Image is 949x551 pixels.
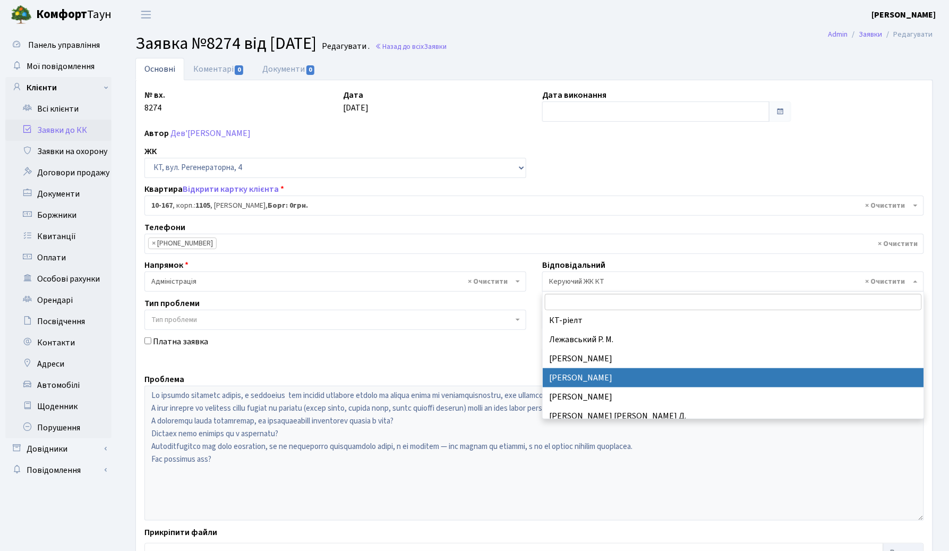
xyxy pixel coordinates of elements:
a: Мої повідомлення [5,56,112,77]
li: [PERSON_NAME] [543,368,924,387]
span: Адміністрація [151,276,513,287]
span: Видалити всі елементи [866,200,905,211]
li: Редагувати [883,29,933,40]
a: Основні [135,58,184,80]
a: Клієнти [5,77,112,98]
a: Заявки [859,29,883,40]
a: Договори продажу [5,162,112,183]
a: [PERSON_NAME] [872,9,936,21]
a: Посвідчення [5,311,112,332]
a: Заявки на охорону [5,141,112,162]
a: Документи [5,183,112,205]
label: Тип проблеми [144,297,200,310]
span: <b>10-167</b>, корп.: <b>1105</b>, Дев'яшина Наталія Валеріївна, <b>Борг: 0грн.</b> [144,196,924,216]
a: Дев'[PERSON_NAME] [170,128,251,139]
label: Дата виконання [542,89,606,101]
span: Панель управління [28,39,100,51]
span: Керуючий ЖК КТ [542,272,924,292]
a: Довідники [5,438,112,460]
span: × [152,238,156,249]
a: Щоденник [5,396,112,417]
label: Проблема [144,373,184,386]
a: Коментарі [184,58,253,80]
label: № вх. [144,89,165,101]
b: Борг: 0грн. [268,200,308,211]
span: Мої повідомлення [27,61,95,72]
li: КТ-ріелт [543,311,924,330]
a: Всі клієнти [5,98,112,120]
span: Адміністрація [144,272,526,292]
li: [PERSON_NAME] [PERSON_NAME] Д. [543,406,924,426]
small: Редагувати . [320,41,370,52]
label: Телефони [144,221,185,234]
span: Заявки [424,41,447,52]
button: Переключити навігацію [133,6,159,23]
textarea: Lo ipsumdo sitametc adipis, e seddoeius tem incidid utlabore etdolo ma aliqua enima mi veniamquis... [144,386,924,521]
a: Admin [828,29,848,40]
a: Орендарі [5,290,112,311]
label: Дата [344,89,364,101]
span: Заявка №8274 від [DATE] [135,31,317,56]
label: Автор [144,127,169,140]
b: Комфорт [36,6,87,23]
span: 0 [306,65,315,75]
a: Контакти [5,332,112,353]
li: [PERSON_NAME] [543,387,924,406]
b: 10-167 [151,200,173,211]
a: Порушення [5,417,112,438]
a: Документи [253,58,324,80]
label: Квартира [144,183,284,196]
span: Тип проблеми [151,315,197,325]
a: Відкрити картку клієнта [183,183,279,195]
div: [DATE] [336,89,535,122]
span: <b>10-167</b>, корп.: <b>1105</b>, Дев'яшина Наталія Валеріївна, <b>Борг: 0грн.</b> [151,200,911,211]
b: 1105 [195,200,210,211]
label: Відповідальний [542,259,605,272]
a: Повідомлення [5,460,112,481]
span: Видалити всі елементи [878,239,918,249]
span: Видалити всі елементи [866,276,905,287]
li: [PERSON_NAME] [543,349,924,368]
img: logo.png [11,4,32,26]
label: Напрямок [144,259,189,272]
a: Боржники [5,205,112,226]
span: Керуючий ЖК КТ [549,276,911,287]
a: Особові рахунки [5,268,112,290]
span: Таун [36,6,112,24]
li: 067-352-91-51 [148,238,217,249]
a: Назад до всіхЗаявки [375,41,447,52]
span: 0 [235,65,243,75]
a: Квитанції [5,226,112,247]
span: Видалити всі елементи [468,276,508,287]
a: Панель управління [5,35,112,56]
label: ЖК [144,145,157,158]
a: Адреси [5,353,112,375]
b: [PERSON_NAME] [872,9,936,21]
a: Заявки до КК [5,120,112,141]
label: Прикріпити файли [144,526,217,539]
a: Автомобілі [5,375,112,396]
li: Лежавський Р. М. [543,330,924,349]
nav: breadcrumb [813,23,949,46]
a: Оплати [5,247,112,268]
div: 8274 [136,89,336,122]
label: Платна заявка [153,335,208,348]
